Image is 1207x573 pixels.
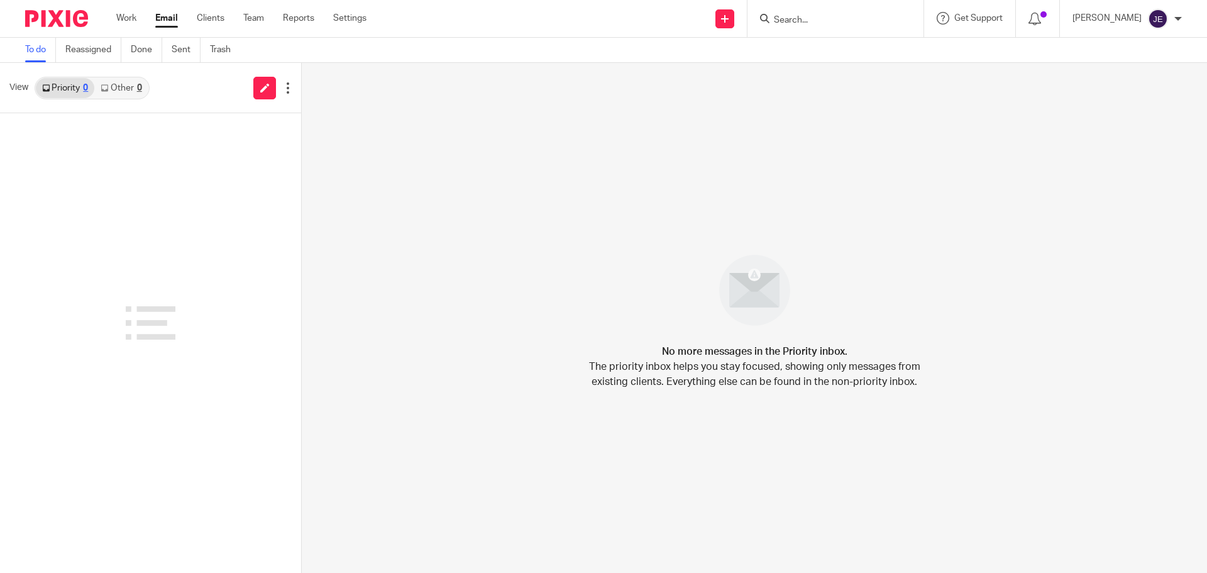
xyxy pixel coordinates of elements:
[197,12,224,25] a: Clients
[773,15,886,26] input: Search
[711,247,798,334] img: image
[662,344,847,359] h4: No more messages in the Priority inbox.
[172,38,201,62] a: Sent
[137,84,142,92] div: 0
[155,12,178,25] a: Email
[36,78,94,98] a: Priority0
[333,12,367,25] a: Settings
[588,359,921,389] p: The priority inbox helps you stay focused, showing only messages from existing clients. Everythin...
[210,38,240,62] a: Trash
[83,84,88,92] div: 0
[131,38,162,62] a: Done
[25,38,56,62] a: To do
[65,38,121,62] a: Reassigned
[283,12,314,25] a: Reports
[1148,9,1168,29] img: svg%3E
[1072,12,1142,25] p: [PERSON_NAME]
[116,12,136,25] a: Work
[94,78,148,98] a: Other0
[25,10,88,27] img: Pixie
[954,14,1003,23] span: Get Support
[243,12,264,25] a: Team
[9,81,28,94] span: View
